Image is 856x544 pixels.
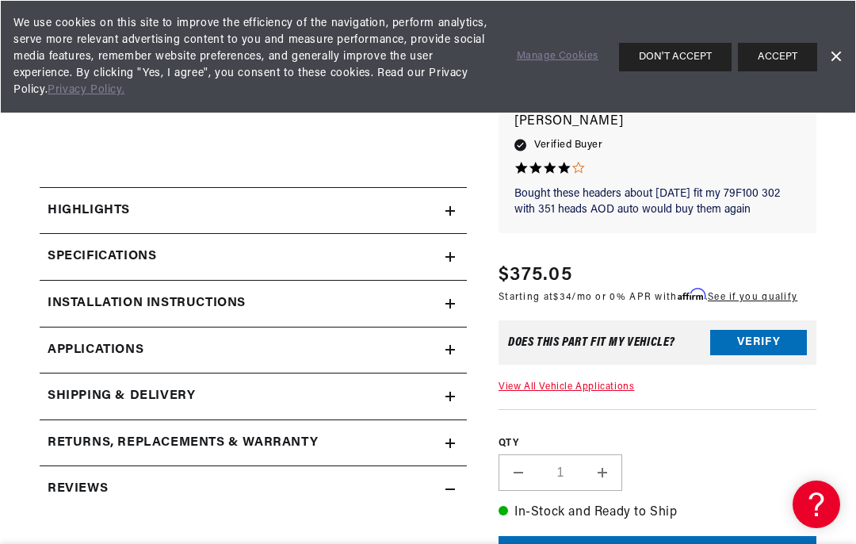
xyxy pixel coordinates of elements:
a: Dismiss Banner [824,45,847,69]
summary: Installation instructions [40,281,467,327]
span: We use cookies on this site to improve the efficiency of the navigation, perform analytics, serve... [13,15,495,98]
div: Does This part fit My vehicle? [508,336,675,349]
summary: Shipping & Delivery [40,374,467,419]
h2: Installation instructions [48,293,246,314]
summary: Highlights [40,188,467,234]
span: $375.05 [499,262,572,290]
a: View All Vehicle Applications [499,382,634,392]
h2: Highlights [48,201,130,221]
a: See if you qualify - Learn more about Affirm Financing (opens in modal) [708,293,797,303]
span: Applications [48,340,143,361]
p: [PERSON_NAME] [514,112,801,134]
a: Applications [40,328,467,374]
span: Affirm [678,289,705,301]
summary: Returns, Replacements & Warranty [40,420,467,466]
button: DON'T ACCEPT [619,43,732,71]
p: Starting at /mo or 0% APR with . [499,290,797,305]
span: $34 [553,293,571,303]
h2: Reviews [48,479,108,500]
a: Manage Cookies [517,48,598,65]
h2: Shipping & Delivery [48,386,195,407]
label: QTY [499,437,816,450]
button: Verify [710,330,807,355]
summary: Specifications [40,234,467,280]
p: In-Stock and Ready to Ship [499,504,816,524]
h2: Returns, Replacements & Warranty [48,433,318,454]
button: ACCEPT [738,43,817,71]
summary: Reviews [40,466,467,512]
span: Verified Buyer [534,136,602,154]
p: Bought these headers about [DATE] fit my 79F100 302 with 351 heads AOD auto would buy them again [514,187,801,218]
a: Privacy Policy. [48,84,124,96]
h2: Specifications [48,247,156,267]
